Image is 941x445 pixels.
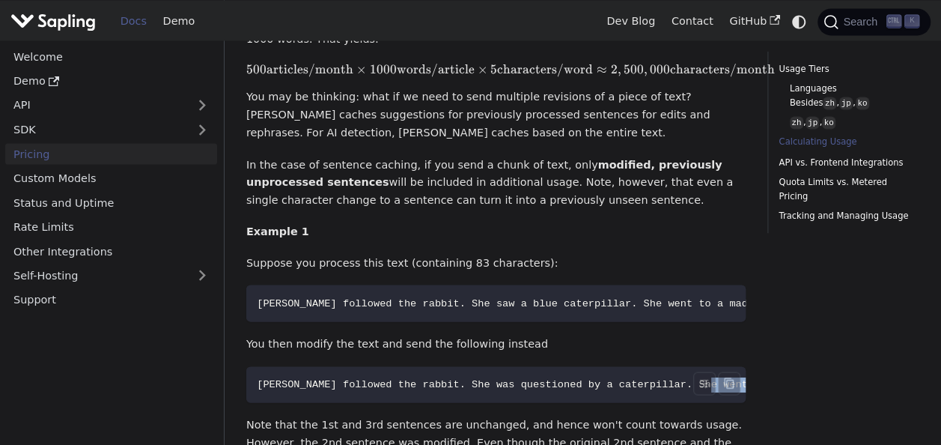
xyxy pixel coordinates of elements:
a: Calculating Usage [779,135,914,149]
span: words/article [397,61,475,77]
code: jp [806,116,819,129]
span: articles/month [267,61,353,77]
a: Usage Tiers [779,62,914,76]
a: Demo [155,10,203,33]
button: Search (Ctrl+K) [817,8,930,35]
span: 500 [624,61,644,77]
p: You then modify the text and send the following instead [246,335,746,353]
a: Support [5,288,217,310]
span: , [644,61,648,77]
a: Welcome [5,46,217,67]
span: characters/word [497,61,593,77]
span: Search [838,16,886,28]
span: 2 [611,61,618,77]
span: 5 [490,61,497,77]
code: ko [856,97,869,109]
a: API [5,94,187,116]
span: ≈ [597,61,607,77]
a: SDK [5,118,187,140]
span: , [618,61,621,77]
button: Expand sidebar category 'API' [187,94,217,116]
a: Docs [112,10,155,33]
a: Rate Limits [5,216,217,237]
span: [PERSON_NAME] followed the rabbit. She saw a blue caterpillar. She went to a mad tea party. [257,297,815,309]
span: 500 [246,61,267,77]
a: Sapling.ai [10,10,101,32]
a: Other Integrations [5,240,217,261]
p: In the case of sentence caching, if you send a chunk of text, only will be included in additional... [246,156,746,209]
strong: Example 1 [246,225,309,237]
code: jp [839,97,853,109]
a: GitHub [721,10,788,33]
a: Status and Uptime [5,191,217,213]
img: Sapling.ai [10,10,96,32]
span: 000 [650,61,670,77]
a: Dev Blog [598,10,663,33]
kbd: K [904,14,919,28]
span: [PERSON_NAME] followed the rabbit. She was questioned by a caterpillar. She went to a mad tea party. [257,378,871,390]
a: Self-Hosting [5,264,217,286]
a: Demo [5,70,217,92]
a: Contact [663,10,722,33]
button: Switch between dark and light mode (currently system mode) [788,10,810,32]
p: You may be thinking: what if we need to send multiple revisions of a piece of text? [PERSON_NAME]... [246,88,746,142]
span: 1000 [370,61,397,77]
p: Suppose you process this text (containing 83 characters): [246,254,746,272]
a: Custom Models [5,167,217,189]
button: Expand sidebar category 'SDK' [187,118,217,140]
a: zh,jp,ko [790,115,909,130]
code: zh [823,97,836,109]
code: zh [790,116,803,129]
a: Pricing [5,143,217,165]
span: × [356,61,367,77]
a: Tracking and Managing Usage [779,208,914,222]
a: API vs. Frontend Integrations [779,155,914,169]
code: ko [822,116,835,129]
button: Copy code to clipboard [718,372,740,395]
a: Languages Besideszh,jp,ko [790,82,909,110]
button: Toggle word wrap [693,372,716,395]
a: Quota Limits vs. Metered Pricing [779,175,914,203]
span: characters/month [670,61,775,77]
span: × [477,61,487,77]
